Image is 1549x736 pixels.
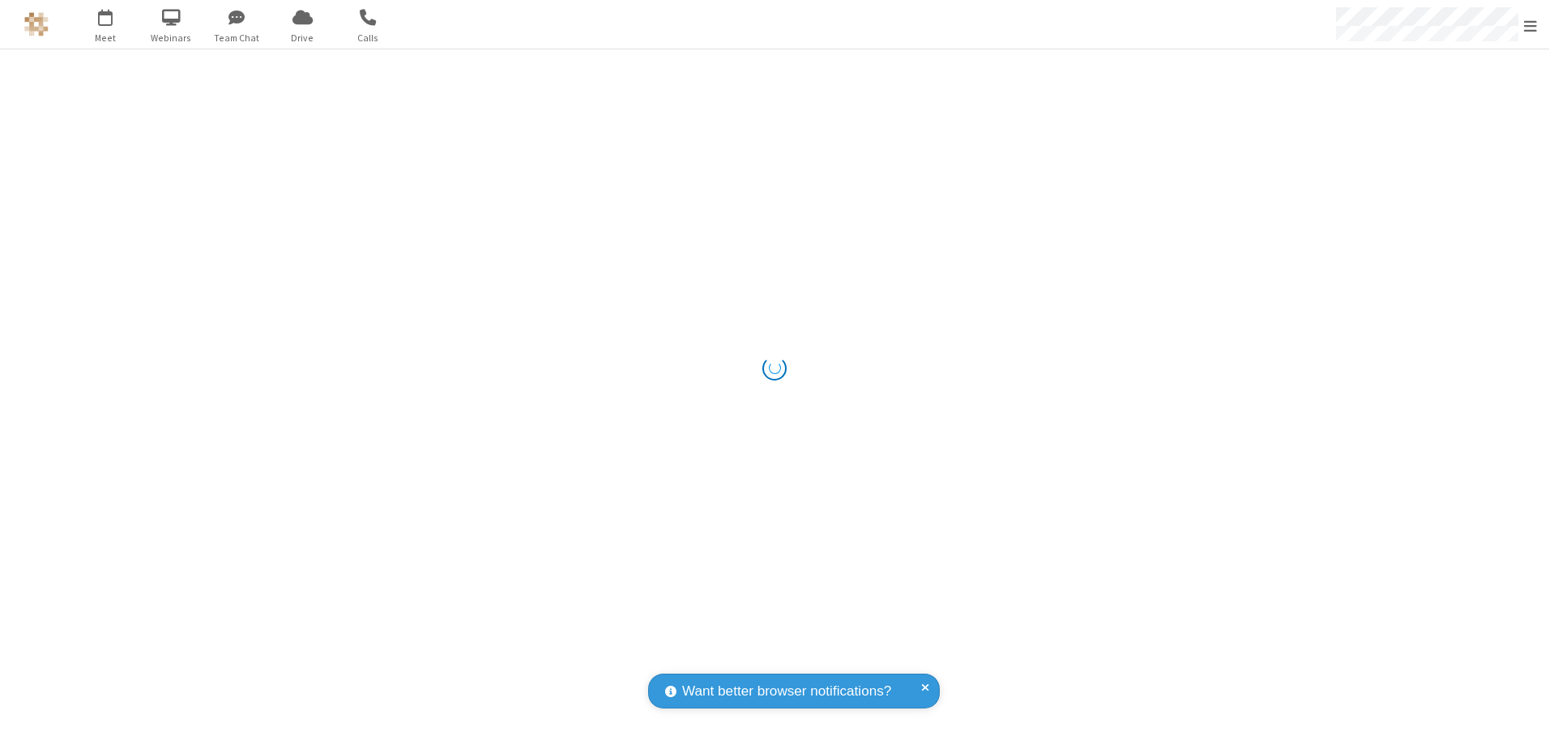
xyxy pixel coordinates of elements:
[75,31,136,45] span: Meet
[272,31,333,45] span: Drive
[24,12,49,36] img: QA Selenium DO NOT DELETE OR CHANGE
[338,31,399,45] span: Calls
[207,31,267,45] span: Team Chat
[141,31,202,45] span: Webinars
[682,681,891,702] span: Want better browser notifications?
